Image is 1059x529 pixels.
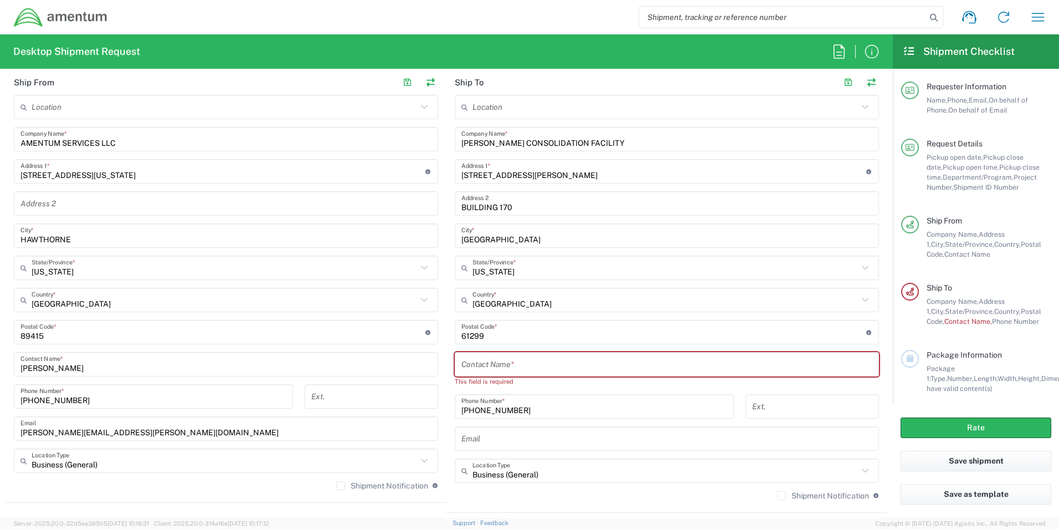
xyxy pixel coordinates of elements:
a: Support [453,520,480,526]
span: Phone, [947,96,969,104]
span: Length, [974,374,998,383]
span: Type, [931,374,947,383]
h2: Ship To [455,77,484,88]
span: Copyright © [DATE]-[DATE] Agistix Inc., All Rights Reserved [875,518,1046,528]
span: Department/Program, [943,173,1014,181]
span: Contact Name, [944,317,992,325]
span: Ship From [927,216,962,225]
span: State/Province, [945,307,994,316]
span: Client: 2025.20.0-314a16e [154,520,269,527]
button: Rate [901,418,1051,438]
span: Phone Number [992,317,1039,325]
input: Shipment, tracking or reference number [639,7,926,28]
span: Country, [994,240,1021,248]
h2: Shipment Checklist [903,45,1015,58]
span: Company Name, [927,297,979,306]
label: Shipment Notification [336,481,428,490]
span: Package 1: [927,364,955,383]
span: Contact Name [944,250,990,258]
span: Email, [969,96,989,104]
span: Pickup open date, [927,153,983,161]
span: [DATE] 10:18:31 [107,520,149,527]
span: Country, [994,307,1021,316]
span: On behalf of Email [948,106,1007,114]
span: State/Province, [945,240,994,248]
a: Feedback [480,520,508,526]
span: Company Name, [927,230,979,238]
span: Request Details [927,139,983,148]
span: City, [931,307,945,316]
span: Server: 2025.20.0-32d5ea39505 [13,520,149,527]
span: City, [931,240,945,248]
h2: Desktop Shipment Request [13,45,140,58]
span: Height, [1018,374,1041,383]
div: This field is required [455,377,879,386]
span: Shipment ID Number [953,183,1019,191]
label: Shipment Notification [777,491,869,500]
span: Requester Information [927,82,1006,91]
span: Pickup open time, [943,163,999,171]
span: [DATE] 10:17:12 [228,520,269,527]
button: Save as template [901,484,1051,505]
span: Ship To [927,283,952,292]
button: Save shipment [901,451,1051,471]
span: Package Information [927,350,1002,359]
img: dyncorp [13,7,108,28]
span: Width, [998,374,1018,383]
h2: Ship From [14,77,54,88]
span: Number, [947,374,974,383]
span: Name, [927,96,947,104]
